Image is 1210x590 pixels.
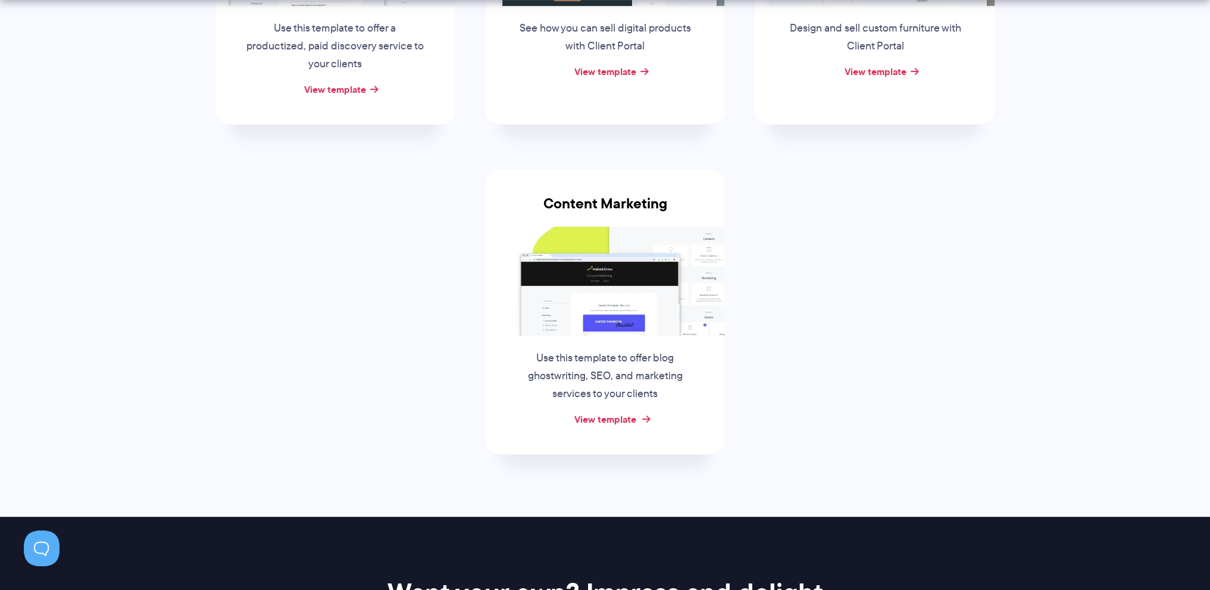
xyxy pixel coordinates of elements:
[245,20,426,73] p: Use this template to offer a productized, paid discovery service to your clients
[514,20,695,55] p: See how you can sell digital products with Client Portal
[844,64,906,79] a: View template
[574,64,636,79] a: View template
[304,82,366,96] a: View template
[514,349,695,403] p: Use this template to offer blog ghostwriting, SEO, and marketing services to your clients
[784,20,965,55] p: Design and sell custom furniture with Client Portal
[574,412,636,426] a: View template
[24,530,60,566] iframe: Toggle Customer Support
[486,195,725,226] h3: Content Marketing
